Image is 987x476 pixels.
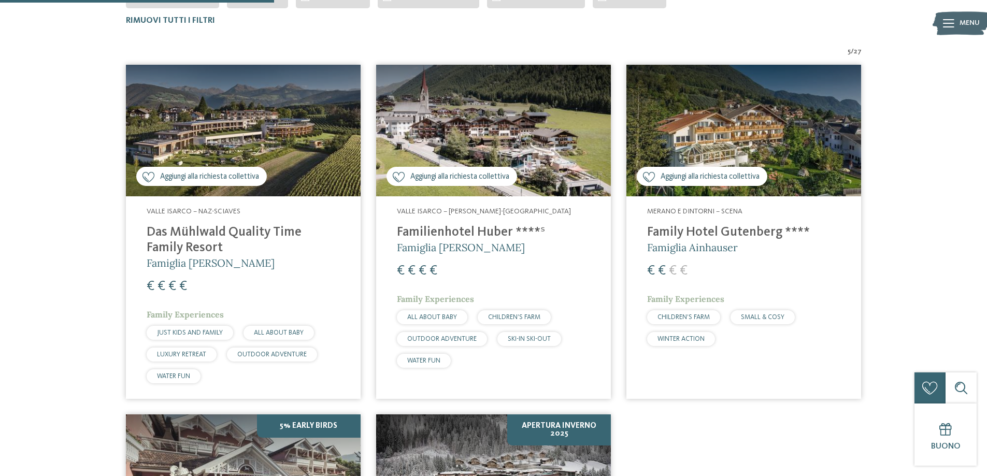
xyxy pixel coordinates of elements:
span: ALL ABOUT BABY [254,329,304,336]
span: Merano e dintorni – Scena [647,208,742,215]
a: Buono [914,403,977,466]
img: Cercate un hotel per famiglie? Qui troverete solo i migliori! [126,65,361,197]
span: € [408,264,416,278]
span: SKI-IN SKI-OUT [508,336,551,342]
span: Valle Isarco – [PERSON_NAME]-[GEOGRAPHIC_DATA] [397,208,571,215]
span: Valle Isarco – Naz-Sciaves [147,208,240,215]
span: Family Experiences [397,294,474,304]
span: Aggiungi alla richiesta collettiva [160,171,259,182]
span: 27 [854,47,862,57]
span: € [419,264,426,278]
span: € [147,280,154,293]
h4: Das Mühlwald Quality Time Family Resort [147,225,340,256]
span: Family Experiences [647,294,724,304]
span: Famiglia [PERSON_NAME] [147,256,275,269]
span: € [647,264,655,278]
h4: Familienhotel Huber ****ˢ [397,225,590,240]
span: € [430,264,437,278]
span: CHILDREN’S FARM [657,314,710,321]
span: Famiglia Ainhauser [647,241,738,254]
span: € [680,264,688,278]
span: € [658,264,666,278]
span: € [669,264,677,278]
span: CHILDREN’S FARM [488,314,540,321]
span: WATER FUN [407,357,440,364]
span: ALL ABOUT BABY [407,314,457,321]
span: JUST KIDS AND FAMILY [157,329,223,336]
span: Family Experiences [147,309,224,320]
a: Cercate un hotel per famiglie? Qui troverete solo i migliori! Aggiungi alla richiesta collettiva ... [126,65,361,399]
span: € [179,280,187,293]
span: LUXURY RETREAT [157,351,206,358]
span: Aggiungi alla richiesta collettiva [410,171,509,182]
span: WINTER ACTION [657,336,705,342]
span: SMALL & COSY [741,314,784,321]
span: € [397,264,405,278]
span: WATER FUN [157,373,190,380]
span: 5 [848,47,851,57]
a: Cercate un hotel per famiglie? Qui troverete solo i migliori! Aggiungi alla richiesta collettiva ... [376,65,611,399]
img: Cercate un hotel per famiglie? Qui troverete solo i migliori! [376,65,611,197]
span: / [851,47,854,57]
span: Famiglia [PERSON_NAME] [397,241,525,254]
h4: Family Hotel Gutenberg **** [647,225,840,240]
img: Family Hotel Gutenberg **** [626,65,861,197]
span: OUTDOOR ADVENTURE [407,336,477,342]
span: Rimuovi tutti i filtri [126,17,215,25]
a: Cercate un hotel per famiglie? Qui troverete solo i migliori! Aggiungi alla richiesta collettiva ... [626,65,861,399]
span: OUTDOOR ADVENTURE [237,351,307,358]
span: € [168,280,176,293]
span: Buono [931,442,961,451]
span: € [158,280,165,293]
span: Aggiungi alla richiesta collettiva [661,171,760,182]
